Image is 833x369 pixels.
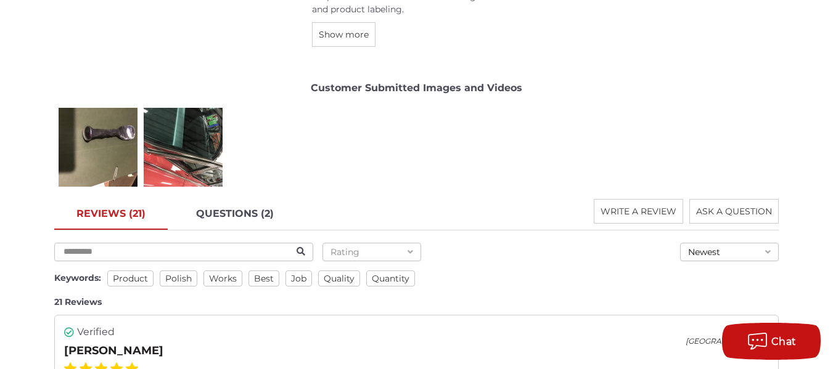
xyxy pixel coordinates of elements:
span: polish [160,270,197,286]
div: [PERSON_NAME] [64,343,163,359]
button: WRITE A REVIEW [594,199,683,224]
span: best [248,270,279,286]
span: job [285,270,312,286]
button: Show more [312,22,375,47]
span: quantity [366,270,415,286]
button: Newest [680,243,779,261]
button: ASK A QUESTION [689,199,779,224]
span: Chat [771,336,797,347]
a: QUESTIONS (2) [174,199,296,230]
span: WRITE A REVIEW [601,206,676,217]
span: works [203,270,242,286]
span: Show more [319,29,369,40]
span: Verified [77,325,115,339]
a: REVIEWS (21) [54,199,168,230]
span: Keywords: [54,272,101,283]
div: [DATE] [686,325,769,336]
i: Verified user [64,327,74,337]
button: Chat [722,323,821,360]
button: Rating [322,243,421,261]
span: quality [318,270,360,286]
span: Rating [330,246,359,257]
div: 21 Reviews [54,296,778,309]
div: Customer Submitted Images and Videos [54,81,778,95]
span: ASK A QUESTION [696,206,772,217]
span: product [107,270,154,286]
div: [GEOGRAPHIC_DATA] [686,336,769,347]
span: Newest [688,246,720,257]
